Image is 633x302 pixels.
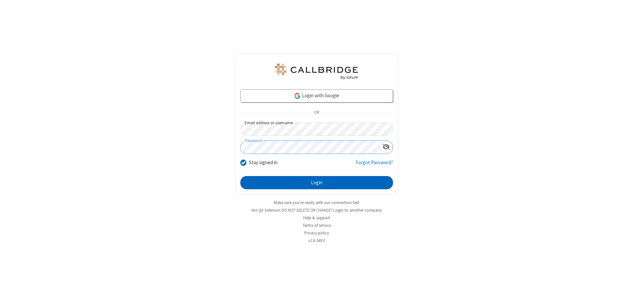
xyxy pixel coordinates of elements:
div: Show password [380,141,393,153]
a: Make sure you're ready with our connection test [274,200,359,205]
img: QA Selenium DO NOT DELETE OR CHANGE [274,64,359,79]
a: Forgot Password? [356,159,393,171]
button: Login to another company [333,207,382,213]
button: Login [240,176,393,189]
a: Login with Google [240,89,393,103]
a: Privacy policy [304,230,329,236]
li: v2.6.349.0 [235,237,398,244]
input: Password [241,141,380,154]
img: google-icon.png [294,92,301,100]
a: Terms of service [303,223,331,228]
label: Stay signed in [249,159,278,166]
span: OR [311,108,322,117]
a: Help & support [303,215,330,221]
li: Not QA Selenium DO NOT DELETE OR CHANGE? [235,207,398,213]
input: Email address or username [240,123,393,136]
